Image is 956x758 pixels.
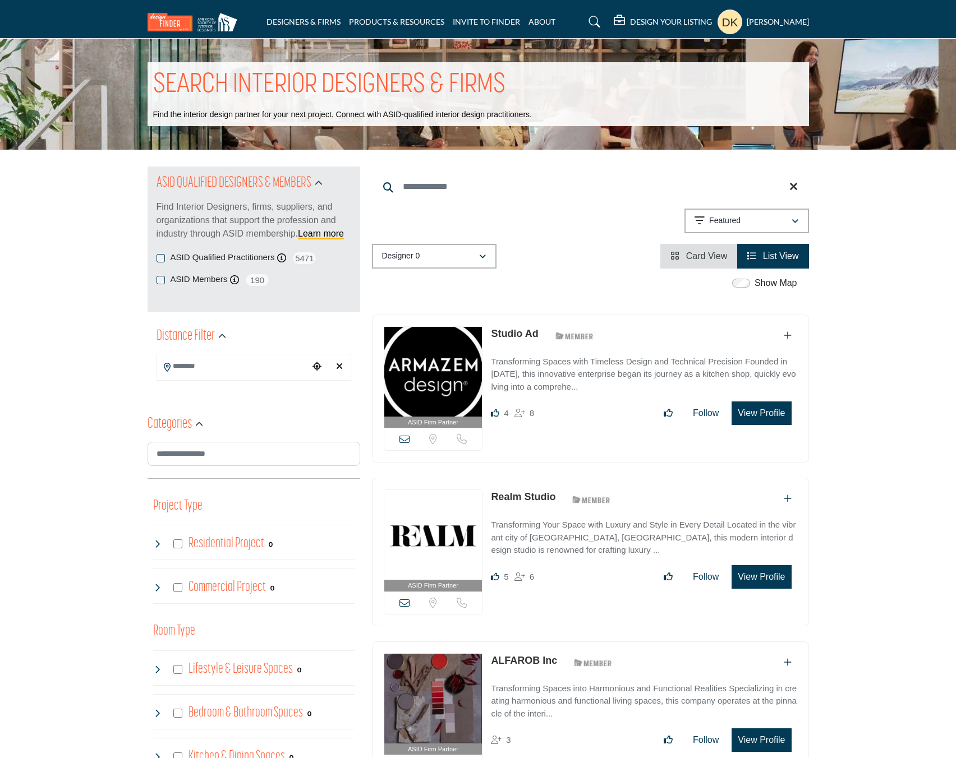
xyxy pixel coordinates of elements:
label: Show Map [755,276,797,290]
input: ASID Members checkbox [157,276,165,284]
img: Realm Studio [384,490,482,580]
input: Search Category [148,442,360,466]
span: 5 [504,572,508,581]
img: Studio Ad [384,327,482,417]
a: Add To List [784,331,792,340]
div: 0 Results For Residential Project [269,539,273,549]
a: Add To List [784,658,792,667]
h5: [PERSON_NAME] [747,16,809,27]
a: ASID Firm Partner [384,654,482,755]
a: Transforming Spaces into Harmonious and Functional Realities Specializing in creating harmonious ... [491,676,797,720]
input: Select Residential Project checkbox [173,539,182,548]
p: ALFAROB Inc [491,653,557,668]
li: List View [737,244,808,269]
img: Site Logo [148,13,243,31]
a: Transforming Spaces with Timeless Design and Technical Precision Founded in [DATE], this innovati... [491,349,797,394]
span: 3 [506,735,511,745]
i: Likes [491,409,499,417]
li: Card View [660,244,737,269]
a: Transforming Your Space with Luxury and Style in Every Detail Located in the vibrant city of [GEO... [491,512,797,557]
a: ASID Firm Partner [384,490,482,591]
h4: Lifestyle & Leisure Spaces: Lifestyle & Leisure Spaces [189,659,293,679]
h5: DESIGN YOUR LISTING [630,17,712,27]
button: Room Type [153,621,195,642]
img: ASID Members Badge Icon [549,329,600,343]
button: Designer 0 [372,244,497,269]
a: ALFAROB Inc [491,655,557,666]
p: Realm Studio [491,489,555,505]
button: Follow [686,729,726,751]
p: Transforming Spaces into Harmonious and Functional Realities Specializing in creating harmonious ... [491,682,797,720]
div: Clear search location [331,355,348,379]
div: 0 Results For Commercial Project [270,583,274,593]
h4: Commercial Project: Involve the design, construction, or renovation of spaces used for business p... [189,577,266,597]
button: Like listing [656,729,680,751]
input: Select Lifestyle & Leisure Spaces checkbox [173,665,182,674]
h4: Residential Project: Types of projects range from simple residential renovations to highly comple... [189,534,264,553]
a: Realm Studio [491,491,555,502]
a: ASID Firm Partner [384,327,482,428]
p: Featured [709,215,741,227]
img: ASID Members Badge Icon [566,492,617,506]
h2: Distance Filter [157,326,215,346]
p: Find the interior design partner for your next project. Connect with ASID-qualified interior desi... [153,109,532,121]
a: Learn more [298,229,344,238]
a: INVITE TO FINDER [453,17,520,26]
span: 4 [504,408,508,418]
i: Likes [491,572,499,581]
label: ASID Members [171,273,228,286]
a: ABOUT [528,17,555,26]
button: View Profile [732,401,791,425]
div: DESIGN YOUR LISTING [614,15,712,29]
p: Find Interior Designers, firms, suppliers, and organizations that support the profession and indu... [157,200,351,241]
input: Select Commercial Project checkbox [173,583,182,592]
p: Transforming Your Space with Luxury and Style in Every Detail Located in the vibrant city of [GEO... [491,519,797,557]
button: Like listing [656,402,680,424]
h2: ASID QUALIFIED DESIGNERS & MEMBERS [157,173,311,193]
b: 0 [269,540,273,548]
b: 0 [297,666,301,674]
input: Search Location [157,355,309,377]
a: View Card [670,251,727,261]
span: ASID Firm Partner [408,581,458,590]
span: ASID Firm Partner [408,418,458,427]
p: Designer 0 [382,251,420,262]
b: 0 [307,710,311,718]
span: 5471 [292,251,317,265]
b: 0 [270,584,274,592]
a: Search [578,13,608,31]
a: Add To List [784,494,792,503]
div: Followers [491,733,511,747]
a: DESIGNERS & FIRMS [266,17,341,26]
span: 190 [245,273,270,287]
button: Follow [686,402,726,424]
a: Studio Ad [491,328,538,339]
a: View List [747,251,798,261]
p: Transforming Spaces with Timeless Design and Technical Precision Founded in [DATE], this innovati... [491,355,797,394]
label: ASID Qualified Practitioners [171,251,275,264]
span: 8 [530,408,534,418]
span: Card View [686,251,728,261]
button: Project Type [153,496,203,517]
div: Followers [514,570,534,584]
div: 0 Results For Lifestyle & Leisure Spaces [297,664,301,674]
span: 6 [530,572,534,581]
div: Choose your current location [309,355,325,379]
div: 0 Results For Bedroom & Bathroom Spaces [307,708,311,718]
input: Search Keyword [372,173,809,200]
img: ASID Members Badge Icon [568,656,618,670]
button: View Profile [732,728,791,752]
h2: Categories [148,414,192,435]
input: Select Bedroom & Bathroom Spaces checkbox [173,709,182,718]
h4: Bedroom & Bathroom Spaces: Bedroom & Bathroom Spaces [189,703,303,723]
a: PRODUCTS & RESOURCES [349,17,444,26]
input: ASID Qualified Practitioners checkbox [157,254,165,262]
span: List View [763,251,799,261]
span: ASID Firm Partner [408,745,458,754]
p: Studio Ad [491,326,538,341]
button: Show hide supplier dropdown [718,10,742,34]
button: Like listing [656,566,680,588]
h1: SEARCH INTERIOR DESIGNERS & FIRMS [153,68,505,103]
